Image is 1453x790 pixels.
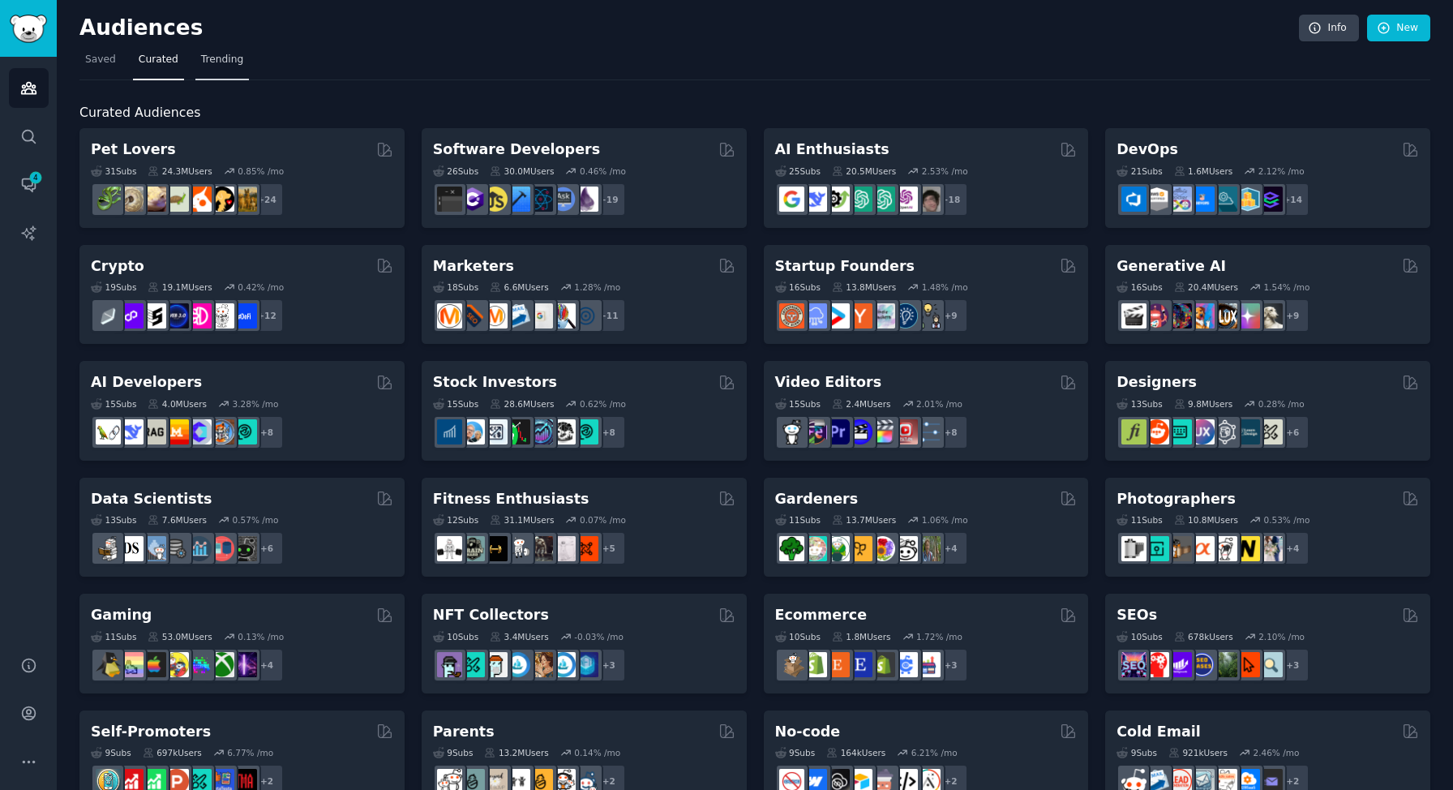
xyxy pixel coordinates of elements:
img: deepdream [1167,303,1192,328]
img: data [232,536,257,561]
img: defiblockchain [186,303,212,328]
div: 2.01 % /mo [916,398,962,410]
img: PlatformEngineers [1258,187,1283,212]
div: 13 Sub s [1117,398,1162,410]
img: CryptoArt [528,652,553,677]
div: 15 Sub s [775,398,821,410]
div: 2.12 % /mo [1258,165,1305,177]
img: AskComputerScience [551,187,576,212]
h2: Generative AI [1117,256,1226,277]
img: analytics [186,536,212,561]
div: 9 Sub s [91,747,131,758]
img: elixir [573,187,598,212]
a: Curated [133,47,184,80]
img: dropship [779,652,804,677]
img: EtsySellers [847,652,872,677]
h2: Gaming [91,605,152,625]
img: UX_Design [1258,419,1283,444]
div: + 4 [1275,531,1309,565]
div: 26 Sub s [433,165,478,177]
img: vegetablegardening [779,536,804,561]
h2: No-code [775,722,841,742]
h2: Pet Lovers [91,140,176,160]
img: ecommerce_growth [915,652,941,677]
div: 16 Sub s [1117,281,1162,293]
img: EntrepreneurRideAlong [779,303,804,328]
div: + 3 [592,648,626,682]
div: + 8 [934,415,968,449]
img: UXDesign [1189,419,1215,444]
div: 11 Sub s [775,514,821,526]
img: VideoEditors [847,419,872,444]
div: + 3 [934,648,968,682]
div: 15 Sub s [91,398,136,410]
img: NFTmarket [482,652,508,677]
div: 1.54 % /mo [1263,281,1309,293]
div: 3.28 % /mo [233,398,279,410]
img: StocksAndTrading [528,419,553,444]
div: 6.77 % /mo [227,747,273,758]
img: ballpython [118,187,144,212]
img: GoogleGeminiAI [779,187,804,212]
div: + 8 [592,415,626,449]
div: 697k Users [143,747,202,758]
img: starryai [1235,303,1260,328]
img: shopify [802,652,827,677]
div: 28.6M Users [490,398,554,410]
img: software [437,187,462,212]
img: indiehackers [870,303,895,328]
img: googleads [528,303,553,328]
h2: Stock Investors [433,372,557,393]
img: OpenseaMarket [551,652,576,677]
img: AWS_Certified_Experts [1144,187,1169,212]
div: + 14 [1275,182,1309,217]
div: 24.3M Users [148,165,212,177]
img: OpenAIDev [893,187,918,212]
img: chatgpt_prompts_ [870,187,895,212]
h2: AI Enthusiasts [775,140,889,160]
img: llmops [209,419,234,444]
img: Emailmarketing [505,303,530,328]
div: 19.1M Users [148,281,212,293]
img: startup [825,303,850,328]
img: GardenersWorld [915,536,941,561]
a: Trending [195,47,249,80]
img: learndesign [1235,419,1260,444]
img: ArtificalIntelligence [915,187,941,212]
div: 13.7M Users [832,514,896,526]
div: 6.6M Users [490,281,549,293]
div: 12 Sub s [433,514,478,526]
div: 921k Users [1168,747,1228,758]
img: DreamBooth [1258,303,1283,328]
div: 21 Sub s [1117,165,1162,177]
h2: Software Developers [433,140,600,160]
div: 11 Sub s [1117,514,1162,526]
img: Local_SEO [1212,652,1237,677]
img: UI_Design [1167,419,1192,444]
img: SonyAlpha [1189,536,1215,561]
div: 18 Sub s [433,281,478,293]
img: Docker_DevOps [1167,187,1192,212]
img: cockatiel [186,187,212,212]
h2: NFT Collectors [433,605,549,625]
img: CozyGamers [118,652,144,677]
div: 1.28 % /mo [574,281,620,293]
img: ethfinance [96,303,121,328]
div: 0.28 % /mo [1258,398,1305,410]
img: AItoolsCatalog [825,187,850,212]
div: 0.46 % /mo [580,165,626,177]
h2: Ecommerce [775,605,868,625]
h2: DevOps [1117,140,1178,160]
img: SavageGarden [825,536,850,561]
img: growmybusiness [915,303,941,328]
img: platformengineering [1212,187,1237,212]
div: 9.8M Users [1174,398,1233,410]
div: 2.53 % /mo [922,165,968,177]
div: 7.6M Users [148,514,207,526]
h2: AI Developers [91,372,202,393]
h2: Marketers [433,256,514,277]
img: AnalogCommunity [1167,536,1192,561]
img: SEO_Digital_Marketing [1121,652,1147,677]
img: AIDevelopersSociety [232,419,257,444]
div: 10 Sub s [775,631,821,642]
